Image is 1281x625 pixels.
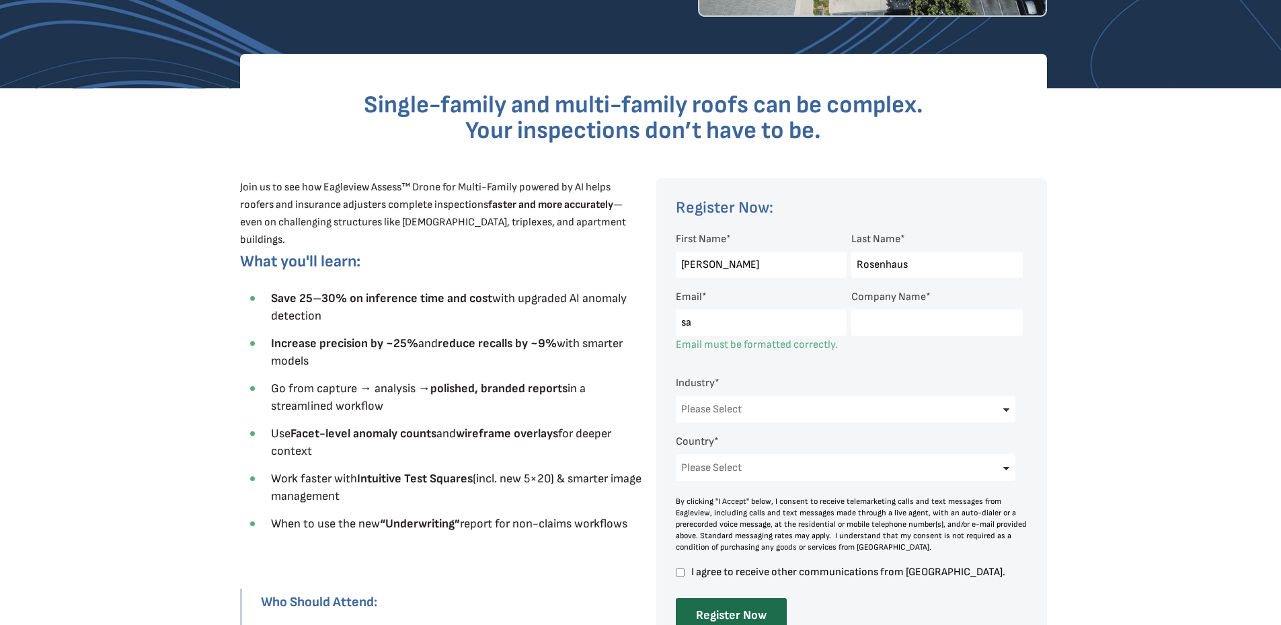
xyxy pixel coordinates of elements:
[240,181,626,246] span: Join us to see how Eagleview Assess™ Drone for Multi-Family powered by AI helps roofers and insur...
[851,291,926,303] span: Company Name
[380,517,460,531] strong: “Underwriting”
[271,336,418,351] strong: Increase precision by ~25%
[851,233,900,246] span: Last Name
[465,116,821,145] span: Your inspections don’t have to be.
[261,594,377,610] strong: Who Should Attend:
[357,472,473,486] strong: Intuitive Test Squares
[271,381,586,413] span: Go from capture → analysis → in a streamlined workflow
[271,472,642,503] span: Work faster with (incl. new 5×20) & smarter image management
[271,291,627,323] span: with upgraded AI anomaly detection
[271,336,623,368] span: and with smarter models
[271,291,492,305] strong: Save 25–30% on inference time and cost
[456,427,558,441] strong: wireframe overlays
[240,252,360,271] span: What you'll learn:
[676,198,773,217] span: Register Now:
[430,381,568,396] strong: polished, branded reports
[676,291,702,303] span: Email
[271,517,627,531] span: When to use the new report for non-claims workflows
[676,233,726,246] span: First Name
[676,496,1028,553] div: By clicking "I Accept" below, I consent to receive telemarketing calls and text messages from Eag...
[676,338,838,351] label: Email must be formatted correctly.
[271,427,611,458] span: Use and for deeper context
[364,91,923,120] span: Single-family and multi-family roofs can be complex.
[676,435,714,448] span: Country
[676,566,685,579] input: I agree to receive other communications from [GEOGRAPHIC_DATA].
[676,377,715,390] span: Industry
[488,198,613,211] strong: faster and more accurately
[438,336,557,351] strong: reduce recalls by ~9%
[689,566,1023,578] span: I agree to receive other communications from [GEOGRAPHIC_DATA].
[290,427,436,441] strong: Facet-level anomaly counts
